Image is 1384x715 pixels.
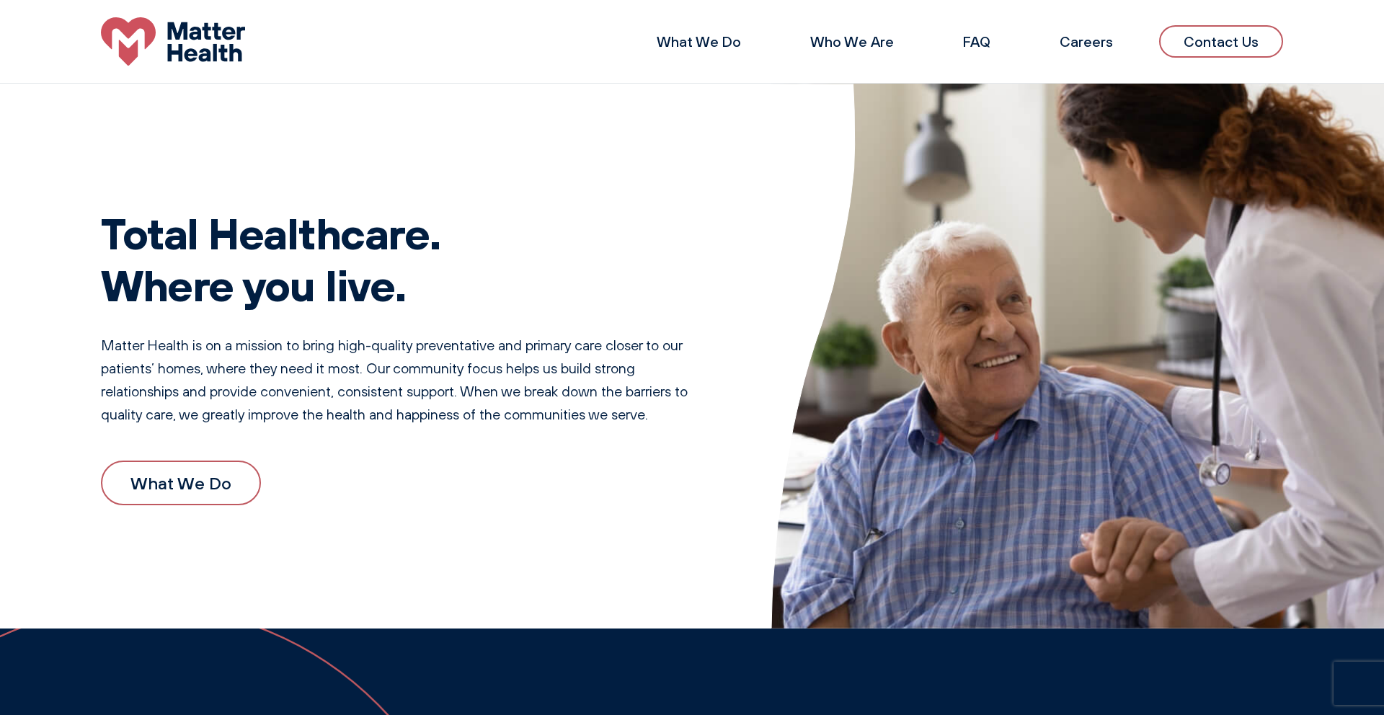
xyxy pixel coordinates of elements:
a: Careers [1060,32,1113,50]
h1: Total Healthcare. Where you live. [101,207,714,311]
a: FAQ [963,32,990,50]
a: Who We Are [810,32,894,50]
a: Contact Us [1159,25,1283,58]
a: What We Do [657,32,741,50]
p: Matter Health is on a mission to bring high-quality preventative and primary care closer to our p... [101,334,714,426]
a: What We Do [101,461,261,505]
